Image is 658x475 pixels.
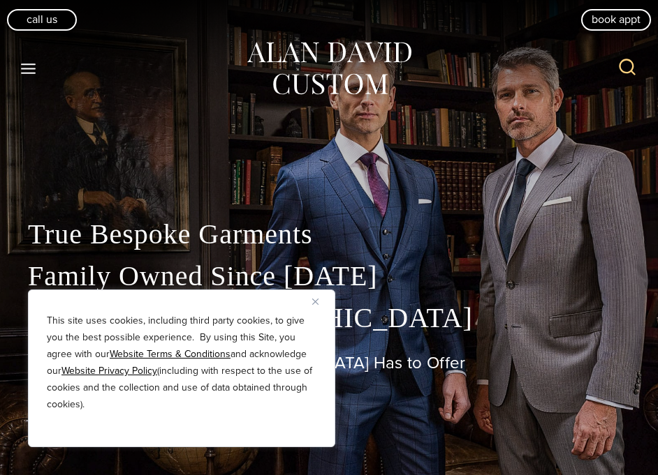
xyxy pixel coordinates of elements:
[110,347,231,361] a: Website Terms & Conditions
[14,56,43,81] button: Open menu
[28,213,630,339] p: True Bespoke Garments Family Owned Since [DATE] Made in the [GEOGRAPHIC_DATA]
[7,9,77,30] a: Call Us
[245,38,413,100] img: Alan David Custom
[581,9,651,30] a: book appt
[47,312,316,413] p: This site uses cookies, including third party cookies, to give you the best possible experience. ...
[611,52,644,85] button: View Search Form
[312,293,329,310] button: Close
[61,363,157,378] a: Website Privacy Policy
[312,299,319,305] img: Close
